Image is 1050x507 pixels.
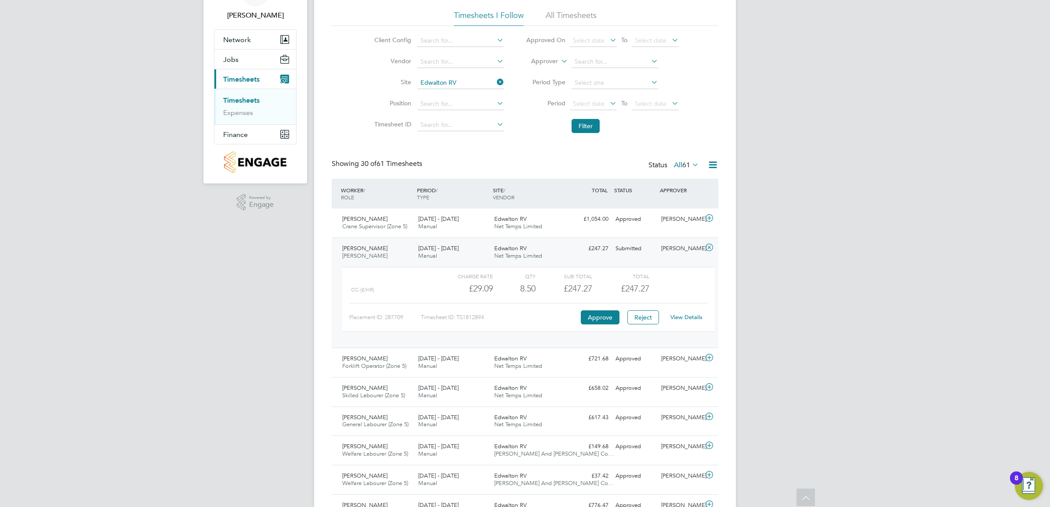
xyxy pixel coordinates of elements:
div: Approved [612,410,658,425]
button: Reject [627,310,659,324]
span: Isa Nawas [214,10,297,21]
span: Edwalton RV [494,472,527,479]
input: Search for... [417,98,504,110]
div: £721.68 [566,352,612,366]
span: Jobs [223,55,239,64]
div: £658.02 [566,381,612,396]
div: Total [592,271,649,281]
label: Timesheet ID [372,120,411,128]
div: Timesheets [214,89,296,124]
span: Net Temps Limited [494,362,542,370]
div: [PERSON_NAME] [658,212,703,227]
div: £37.42 [566,469,612,483]
div: [PERSON_NAME] [658,381,703,396]
div: £149.68 [566,439,612,454]
span: Manual [418,421,437,428]
button: Jobs [214,50,296,69]
input: Search for... [572,56,658,68]
div: £247.27 [536,281,592,296]
span: Timesheets [223,75,260,83]
div: Sub Total [536,271,592,281]
span: [DATE] - [DATE] [418,414,459,421]
img: countryside-properties-logo-retina.png [224,151,286,173]
span: TOTAL [592,187,608,194]
button: Filter [572,119,600,133]
a: Powered byEngage [237,194,274,211]
div: Status [648,159,701,172]
div: PERIOD [415,182,491,205]
span: ROLE [341,194,354,201]
span: [PERSON_NAME] [342,384,387,392]
div: [PERSON_NAME] [658,352,703,366]
div: Approved [612,381,658,396]
button: Network [214,30,296,49]
span: TYPE [417,194,429,201]
span: Edwalton RV [494,355,527,362]
span: Select date [635,36,666,44]
span: Select date [573,36,605,44]
li: All Timesheets [546,10,597,26]
span: Net Temps Limited [494,223,542,230]
div: 8.50 [493,281,536,296]
label: Period [526,99,565,107]
input: Search for... [417,77,504,89]
span: Welfare Labourer (Zone 5) [342,450,408,457]
span: To [619,97,630,109]
div: Approved [612,439,658,454]
div: QTY [493,271,536,281]
span: [PERSON_NAME] [342,442,387,450]
div: [PERSON_NAME] [658,241,703,256]
span: Manual [418,362,437,370]
span: Forklift Operator (Zone 5) [342,362,406,370]
span: Manual [418,252,437,259]
span: [PERSON_NAME] [342,245,387,252]
span: Select date [573,100,605,108]
span: [DATE] - [DATE] [418,384,459,392]
input: Search for... [417,35,504,47]
a: Go to home page [214,151,297,173]
span: / [436,187,438,194]
span: [PERSON_NAME] And [PERSON_NAME] Co… [494,450,614,457]
div: Showing [332,159,424,169]
span: Engage [249,201,274,209]
label: Client Config [372,36,411,44]
span: [PERSON_NAME] [342,472,387,479]
div: APPROVER [658,182,703,198]
div: STATUS [612,182,658,198]
span: Edwalton RV [494,215,527,223]
button: Open Resource Center, 8 new notifications [1015,472,1043,500]
span: £247.27 [621,283,649,294]
label: Vendor [372,57,411,65]
div: Charge rate [436,271,493,281]
span: Manual [418,223,437,230]
div: £247.27 [566,241,612,256]
button: Timesheets [214,69,296,89]
span: Manual [418,450,437,457]
span: Welfare Labourer (Zone 5) [342,479,408,487]
span: [DATE] - [DATE] [418,245,459,252]
span: / [503,187,505,194]
span: Edwalton RV [494,384,527,392]
label: Position [372,99,411,107]
span: [PERSON_NAME] And [PERSON_NAME] Co… [494,479,614,487]
span: VENDOR [493,194,514,201]
span: Manual [418,479,437,487]
span: CIS (£/HR) [351,287,374,293]
span: [PERSON_NAME] [342,355,387,362]
li: Timesheets I Follow [454,10,524,26]
input: Select one [572,77,658,89]
button: Finance [214,125,296,144]
div: Approved [612,212,658,227]
div: Approved [612,352,658,366]
span: [PERSON_NAME] [342,414,387,421]
div: [PERSON_NAME] [658,439,703,454]
span: Edwalton RV [494,442,527,450]
input: Search for... [417,56,504,68]
div: Placement ID: 287709 [349,310,421,324]
label: Site [372,78,411,86]
a: Timesheets [223,96,260,104]
div: WORKER [339,182,415,205]
div: [PERSON_NAME] [658,410,703,425]
span: [DATE] - [DATE] [418,215,459,223]
span: Edwalton RV [494,414,527,421]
